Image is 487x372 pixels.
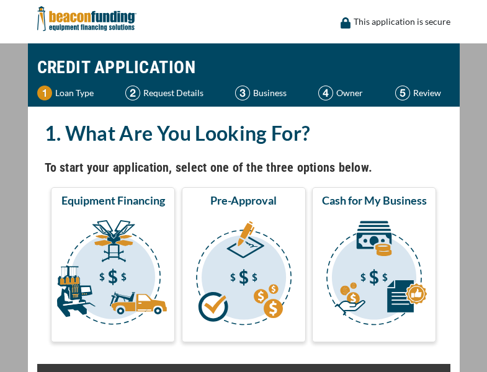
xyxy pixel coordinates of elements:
img: Step 1 [37,86,52,100]
h1: CREDIT APPLICATION [37,50,450,86]
p: Review [413,86,441,100]
img: Step 4 [318,86,333,100]
p: Loan Type [55,86,94,100]
h4: To start your application, select one of the three options below. [45,157,443,178]
span: Cash for My Business [322,193,427,208]
img: Cash for My Business [315,213,434,337]
button: Cash for My Business [312,187,436,342]
h2: 1. What Are You Looking For? [45,119,443,148]
p: Owner [336,86,363,100]
img: Step 5 [395,86,410,100]
button: Pre-Approval [182,187,306,342]
span: Pre-Approval [210,193,277,208]
img: Step 3 [235,86,250,100]
p: This application is secure [354,14,450,29]
span: Equipment Financing [61,193,165,208]
img: Pre-Approval [184,213,303,337]
img: Step 2 [125,86,140,100]
button: Equipment Financing [51,187,175,342]
img: lock icon to convery security [341,17,351,29]
img: Equipment Financing [53,213,172,337]
p: Business [253,86,287,100]
p: Request Details [143,86,203,100]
